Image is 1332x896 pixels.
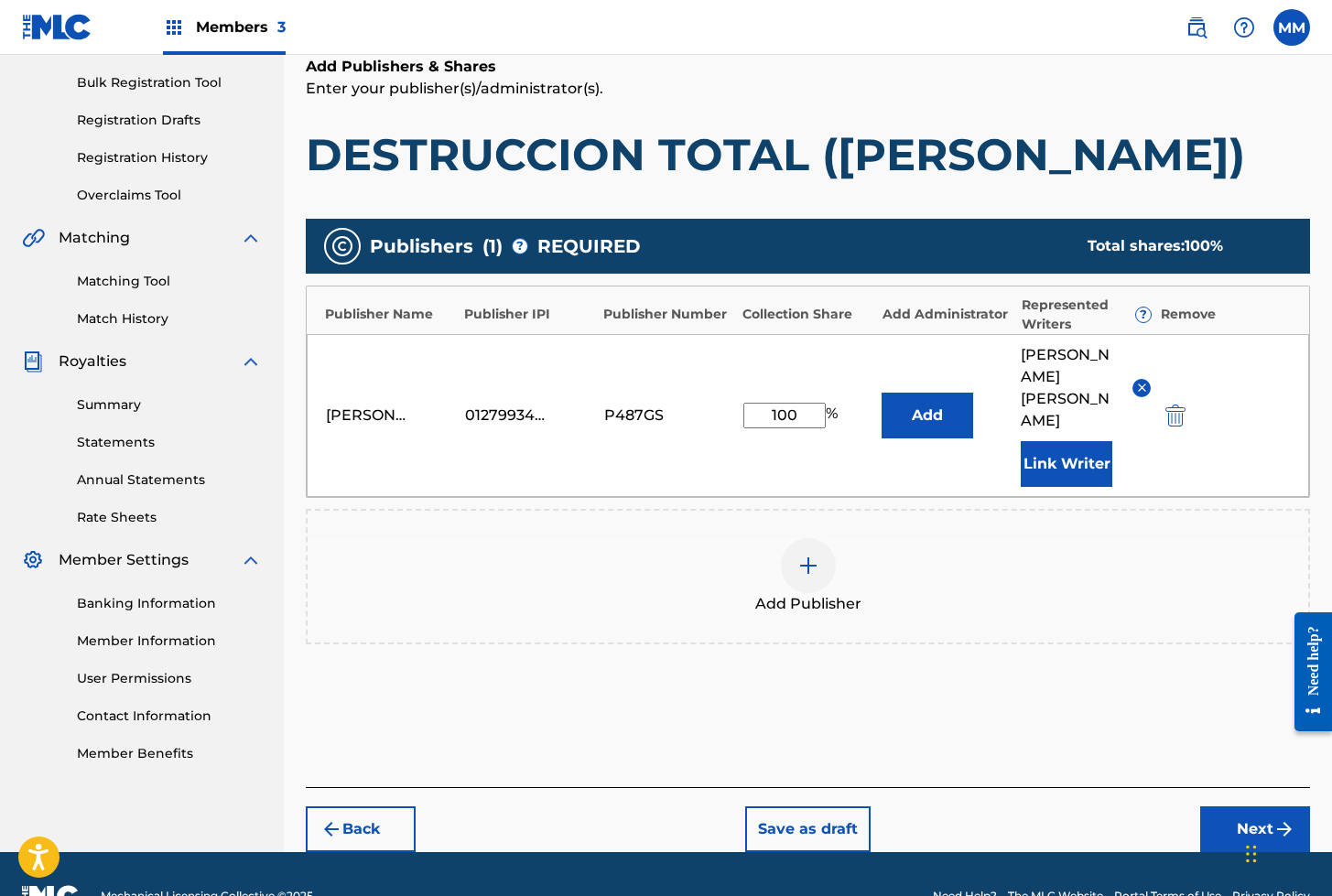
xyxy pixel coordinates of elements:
button: Add [882,393,973,438]
div: Publisher Number [603,305,733,324]
div: Help [1226,9,1262,46]
div: Total shares: [1088,235,1273,257]
span: 100 % [1185,237,1223,254]
a: Public Search [1178,9,1215,46]
img: add [797,555,819,577]
a: Registration History [77,148,262,167]
a: Statements [77,433,262,452]
div: Drag [1246,826,1257,881]
span: ? [513,239,527,254]
a: Annual Statements [77,470,262,490]
img: expand [240,351,262,372]
span: Matching [59,227,130,249]
span: Members [196,16,286,38]
div: Represented Writers [1022,296,1152,334]
span: Royalties [59,351,126,372]
img: help [1233,16,1255,38]
iframe: Chat Widget [1240,808,1332,896]
span: Add Publisher [755,593,861,615]
span: REQUIRED [537,232,641,260]
img: Top Rightsholders [163,16,185,38]
button: Back [306,806,416,852]
a: Summary [77,395,262,415]
a: Overclaims Tool [77,186,262,205]
a: User Permissions [77,669,262,688]
img: 7ee5dd4eb1f8a8e3ef2f.svg [320,818,342,840]
p: Enter your publisher(s)/administrator(s). [306,78,1310,100]
button: Link Writer [1021,441,1112,487]
a: Contact Information [77,707,262,726]
a: Bulk Registration Tool [77,73,262,92]
a: Member Information [77,632,262,651]
div: User Menu [1273,9,1310,46]
a: Rate Sheets [77,508,262,527]
div: Collection Share [742,305,872,324]
a: Member Benefits [77,744,262,763]
img: expand [240,227,262,249]
img: MLC Logo [22,14,92,40]
a: Match History [77,309,262,329]
span: ? [1136,308,1151,322]
div: Publisher IPI [464,305,594,324]
img: Matching [22,227,45,249]
img: publishers [331,235,353,257]
span: 3 [277,18,286,36]
button: Next [1200,806,1310,852]
img: Royalties [22,351,44,372]
div: Remove [1161,305,1291,324]
span: Member Settings [59,549,189,571]
span: Publishers [370,232,473,260]
iframe: Resource Center [1281,599,1332,746]
img: 12a2ab48e56ec057fbd8.svg [1165,405,1186,426]
span: [PERSON_NAME] [PERSON_NAME] [1021,344,1119,432]
h6: Add Publishers & Shares [306,56,1310,78]
img: expand [240,549,262,571]
span: % [826,403,842,428]
img: Member Settings [22,549,44,571]
div: Publisher Name [325,305,455,324]
a: Registration Drafts [77,111,262,130]
a: Matching Tool [77,272,262,291]
img: search [1186,16,1207,38]
img: remove-from-list-button [1135,381,1149,394]
span: ( 1 ) [482,232,503,260]
div: Add Administrator [883,305,1013,324]
h1: DESTRUCCION TOTAL ([PERSON_NAME]) [306,127,1310,182]
button: Save as draft [745,806,871,852]
a: Banking Information [77,594,262,613]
